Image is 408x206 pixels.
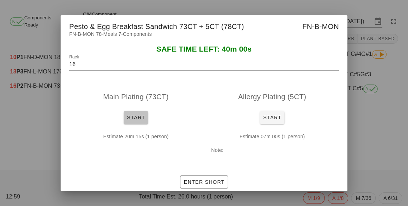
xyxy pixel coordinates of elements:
div: FN-B-MON 78-Meals 7-Components [61,30,347,45]
div: Pesto & Egg Breakfast Sandwich 73CT + 5CT (78CT) [61,15,347,36]
div: Main Plating (73CT) [69,85,203,108]
span: Start [127,115,145,120]
button: Enter Short [180,176,228,188]
p: Note: [211,146,333,154]
span: Enter Short [183,179,224,185]
span: Start [263,115,281,120]
span: FN-B-MON [302,21,339,32]
div: Allergy Plating (5CT) [205,85,339,108]
label: Rack [69,54,79,60]
p: Estimate 07m 00s (1 person) [211,133,333,140]
p: Estimate 20m 15s (1 person) [75,133,197,140]
button: Start [124,111,148,124]
span: SAFE TIME LEFT: 40m 00s [156,45,252,53]
button: Start [260,111,284,124]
